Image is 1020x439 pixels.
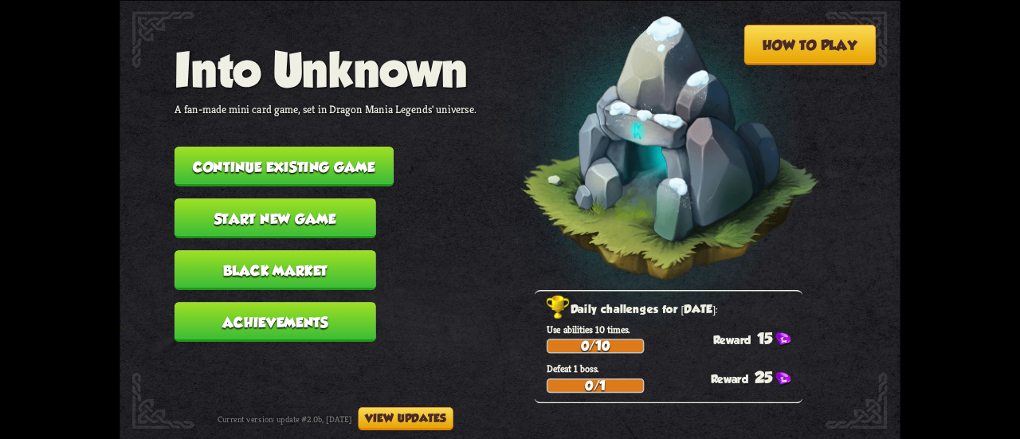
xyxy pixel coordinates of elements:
p: Use abilities 10 times. [547,323,802,335]
img: Golden_Trophy_Icon.png [547,295,571,319]
p: Defeat 1 boss. [547,363,802,375]
button: Black Market [175,250,376,290]
div: 0/10 [547,339,642,351]
h1: Into Unknown [175,43,477,96]
button: Achievements [175,302,376,342]
div: 0/1 [547,379,642,391]
div: 15 [713,329,802,347]
button: How to play [743,25,876,65]
button: Start new game [175,198,376,238]
p: A fan-made mini card game, set in Dragon Mania Legends' universe. [175,102,477,116]
button: View updates [358,406,453,429]
div: 25 [711,369,803,386]
button: Continue existing game [175,147,394,186]
div: Current version: update #2.0b, [DATE] [218,406,453,429]
h2: Daily challenges for [DATE]: [547,300,802,319]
